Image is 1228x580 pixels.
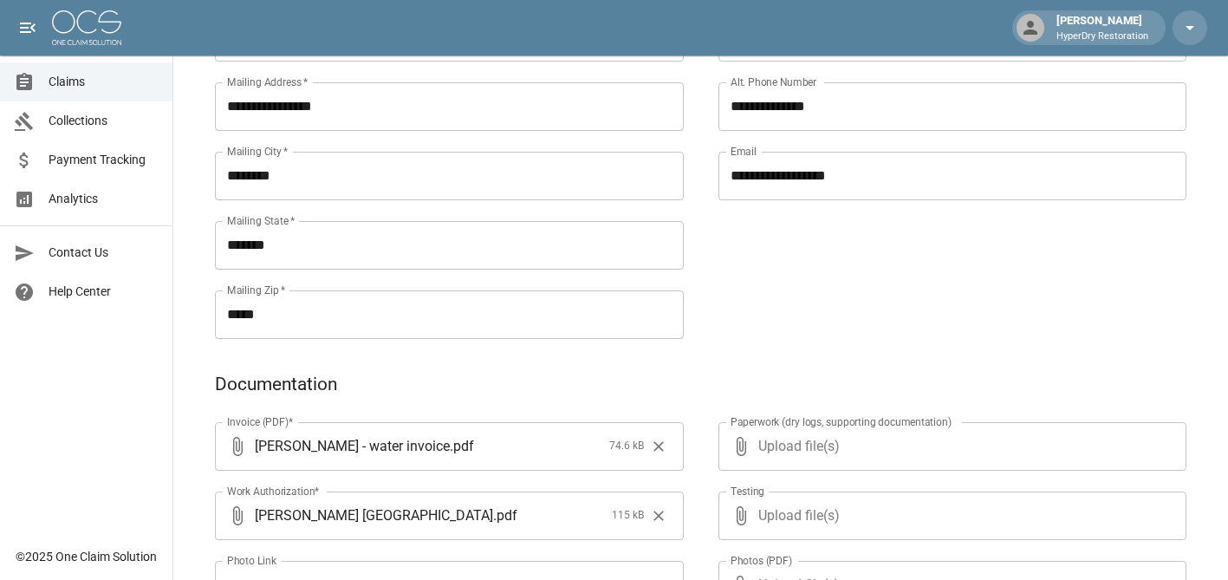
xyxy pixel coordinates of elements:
[758,492,1140,540] span: Upload file(s)
[49,283,159,301] span: Help Center
[49,73,159,91] span: Claims
[227,144,289,159] label: Mailing City
[52,10,121,45] img: ocs-logo-white-transparent.png
[1056,29,1148,44] p: HyperDry Restoration
[227,484,320,499] label: Work Authorization*
[758,422,1140,471] span: Upload file(s)
[1049,12,1155,43] div: [PERSON_NAME]
[16,548,157,565] div: © 2025 One Claim Solution
[450,436,474,456] span: . pdf
[255,436,450,456] span: [PERSON_NAME] - water invoice
[227,414,294,429] label: Invoice (PDF)*
[49,190,159,208] span: Analytics
[493,505,517,525] span: . pdf
[731,144,757,159] label: Email
[49,151,159,169] span: Payment Tracking
[49,244,159,262] span: Contact Us
[609,438,644,455] span: 74.6 kB
[227,553,276,568] label: Photo Link
[227,283,286,297] label: Mailing Zip
[731,553,792,568] label: Photos (PDF)
[49,112,159,130] span: Collections
[731,414,952,429] label: Paperwork (dry logs, supporting documentation)
[10,10,45,45] button: open drawer
[227,213,295,228] label: Mailing State
[731,484,764,499] label: Testing
[646,503,672,529] button: Clear
[731,75,816,89] label: Alt. Phone Number
[646,433,672,459] button: Clear
[227,75,308,89] label: Mailing Address
[612,507,644,525] span: 115 kB
[255,505,493,525] span: [PERSON_NAME] [GEOGRAPHIC_DATA]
